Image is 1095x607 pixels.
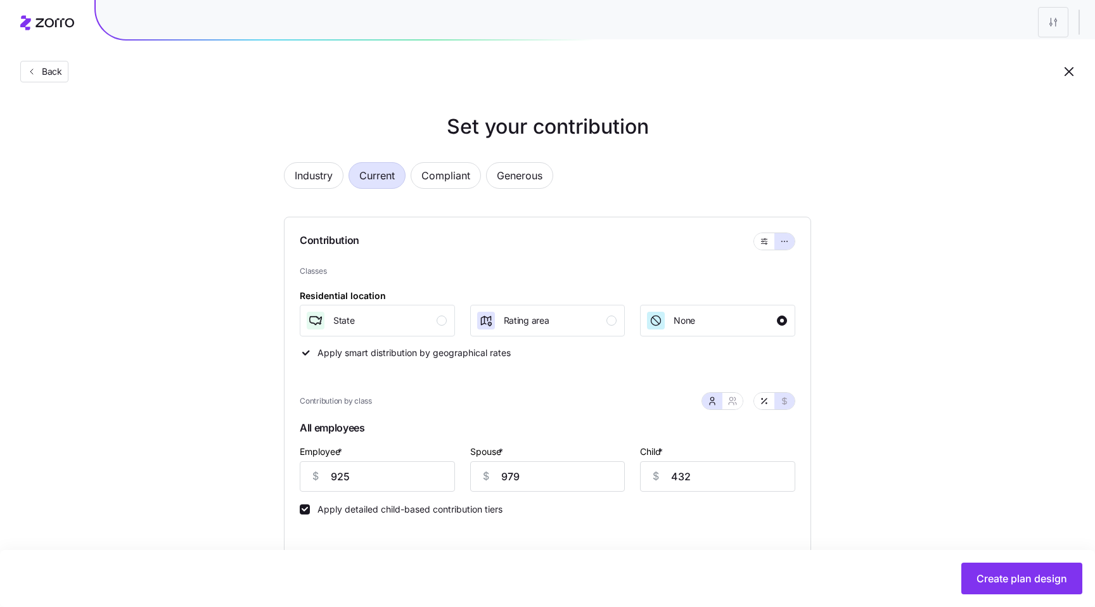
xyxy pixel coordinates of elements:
button: Generous [486,162,553,189]
h1: Set your contribution [233,112,862,142]
span: Contribution [300,233,359,250]
button: Compliant [411,162,481,189]
span: Rating area [504,314,549,327]
span: Current [359,163,395,188]
span: Contribution by class [300,395,372,407]
span: Compliant [421,163,470,188]
span: None [674,314,695,327]
button: Create plan design [961,563,1082,594]
span: All employees [300,418,795,444]
button: Current [349,162,406,189]
label: Spouse [470,445,506,459]
div: $ [641,462,671,491]
span: State [333,314,355,327]
span: Generous [497,163,542,188]
label: Child [640,445,665,459]
button: Industry [284,162,343,189]
div: Residential location [300,289,386,303]
span: Classes [300,265,795,278]
div: $ [300,462,331,491]
label: Employee [300,445,345,459]
span: Back [37,65,62,78]
span: Create plan design [977,571,1067,586]
label: Apply detailed child-based contribution tiers [310,504,503,514]
div: $ [471,462,501,491]
span: Industry [295,163,333,188]
button: Back [20,61,68,82]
